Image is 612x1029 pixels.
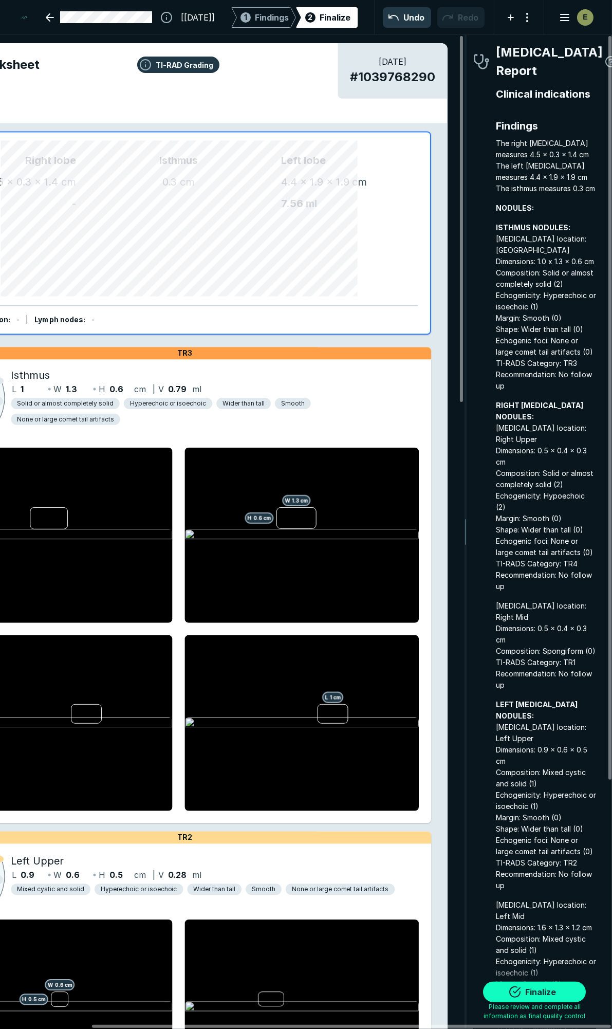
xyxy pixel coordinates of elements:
span: - [91,315,95,324]
span: None or large comet tail artifacts [292,885,388,894]
div: avatar-name [577,9,594,26]
span: [MEDICAL_DATA] location: Left Upper Dimensions: 0.9 x 0.6 x 0.5 cm Composition: Mixed cystic and ... [496,699,596,891]
span: 0.6 [109,383,123,395]
span: cm [353,176,367,188]
span: 1 [21,383,24,395]
span: Lymph nodes : [34,315,85,324]
span: 0.9 [21,869,34,881]
strong: LEFT [MEDICAL_DATA] NODULES: [496,700,578,720]
span: Wider than tall [193,885,235,894]
span: 0.3 [162,176,177,188]
span: cm [134,869,146,881]
span: Solid or almost completely solid [17,399,113,408]
span: ml [306,197,317,210]
span: None or large comet tail artifacts [17,414,114,424]
span: [DATE] [350,56,436,68]
span: Left Upper [11,854,64,869]
span: Smooth [281,399,305,408]
strong: RIGHT [MEDICAL_DATA] NODULES: [496,401,583,421]
button: avatar-name [552,7,596,28]
span: 1 [244,12,247,23]
span: W 0.6 cm [45,979,75,990]
span: W 1.3 cm [282,495,310,506]
span: E [583,12,587,23]
span: | [153,384,155,394]
span: H 0.5 cm [20,994,48,1005]
span: [MEDICAL_DATA] location: [GEOGRAPHIC_DATA] Dimensions: 1.0 x 1.3 x 0.6 cm Composition: Solid or a... [496,222,596,392]
span: cm [180,176,195,188]
span: Hyperechoic or isoechoic [130,399,207,408]
div: | [26,314,28,325]
span: 1.3 [66,383,77,395]
div: - [16,314,20,325]
span: TR3 [177,348,192,358]
span: | [153,870,155,880]
strong: ISTHMUS NODULES: [496,223,570,232]
span: H [99,383,105,395]
span: ml [192,383,201,395]
a: See-Mode Logo [16,6,31,29]
span: [MEDICAL_DATA] location: Right Mid Dimensions: 0.5 x 0.4 x 0.3 cm Composition: Spongiform (0) TI-... [496,600,596,691]
span: Clinical indications [496,86,596,102]
span: [MEDICAL_DATA] Report [496,43,603,80]
span: L [12,383,16,395]
span: cm [61,176,76,188]
span: Please review and complete all information as final quality control [473,1002,596,1021]
strong: NODULES: [496,204,534,212]
span: The right [MEDICAL_DATA] measures 4.5 x 0.3 x 1.4 cm The left [MEDICAL_DATA] measures 4.4 x 1.9 x... [496,138,596,194]
span: 7.56 [281,197,303,210]
span: [[DATE]] [181,11,215,24]
span: 2 [308,12,313,23]
span: Left lobe [281,153,405,168]
div: 1Findings [231,7,296,28]
span: [MEDICAL_DATA] location: Right Upper Dimensions: 0.5 x 0.4 x 0.3 cm Composition: Solid or almost ... [496,400,596,592]
div: 2Finalize [296,7,358,28]
span: W [53,869,62,881]
span: cm [134,383,146,395]
div: Finalize [320,11,350,24]
button: Finalize [483,982,586,1002]
span: Findings [496,118,596,134]
span: 0.5 [109,869,123,881]
span: V [158,383,164,395]
span: L [12,869,16,881]
button: Undo [383,7,431,28]
span: Hyperechoic or isoechoic [101,885,177,894]
span: W [53,383,62,395]
button: TI-RAD Grading [137,57,219,73]
span: L 1 cm [322,692,343,703]
span: H [99,869,105,881]
span: V [158,869,164,881]
span: ml [192,869,201,881]
span: Findings [255,11,289,24]
span: TR2 [177,833,192,842]
span: 4.4 x 1.9 x 1.9 [281,176,349,188]
span: Isthmus [11,367,50,383]
span: 0.6 [66,869,80,881]
span: # 1039768290 [350,68,436,86]
span: Mixed cystic and solid [17,885,84,894]
span: 0.79 [168,383,187,395]
span: Smooth [252,885,275,894]
span: H 0.6 cm [245,512,274,524]
span: Wider than tall [222,399,265,408]
span: 0.28 [168,869,187,881]
img: See-Mode Logo [21,10,27,25]
button: Redo [437,7,485,28]
span: Isthmus [76,153,281,168]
